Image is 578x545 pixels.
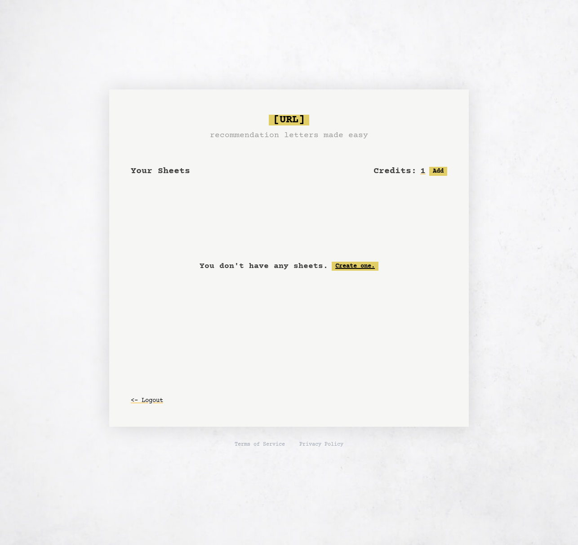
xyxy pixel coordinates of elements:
a: Privacy Policy [299,441,343,448]
h3: recommendation letters made easy [210,129,368,142]
span: [URL] [269,115,309,125]
p: You don't have any sheets. [200,260,328,272]
button: <- Logout [131,393,163,409]
a: Terms of Service [235,441,285,448]
button: Add [429,167,447,176]
span: Your Sheets [131,166,190,176]
a: Create one. [332,262,378,271]
h2: 1 [420,165,426,178]
h2: Credits: [373,165,417,178]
